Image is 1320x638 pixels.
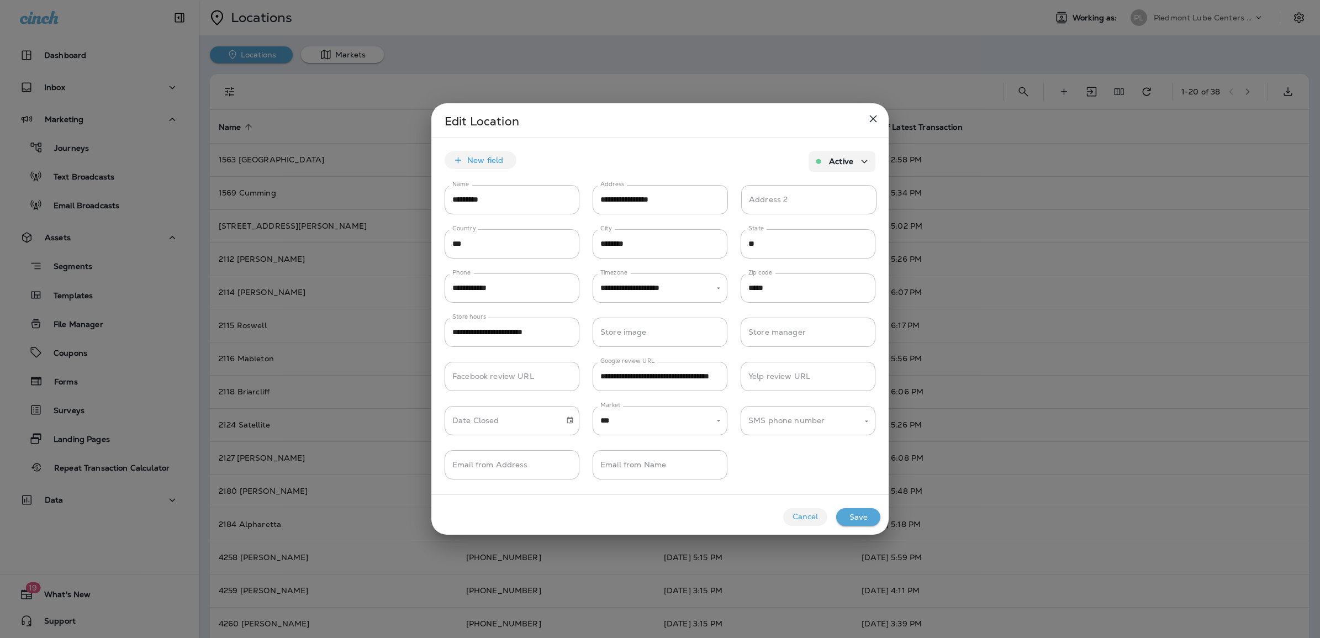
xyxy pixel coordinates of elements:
p: New field [467,156,503,165]
label: Phone [452,268,471,277]
button: Save [836,508,880,526]
label: Timezone [600,268,627,277]
button: Active [809,151,875,172]
label: Zip code [748,268,772,277]
button: Open [714,283,724,293]
h2: Edit Location [431,103,889,138]
label: City [600,224,612,233]
label: State [748,224,764,233]
p: Active [829,157,853,166]
label: Store hours [452,313,486,321]
label: Country [452,224,476,233]
label: Address [600,180,624,188]
label: Google review URL [600,357,655,365]
button: close [862,108,884,130]
label: Name [452,180,469,188]
button: New field [445,151,516,169]
label: Market [600,401,621,409]
button: Open [714,416,724,426]
button: Cancel [783,508,827,526]
button: Open [862,416,872,426]
button: Choose date [562,412,578,429]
